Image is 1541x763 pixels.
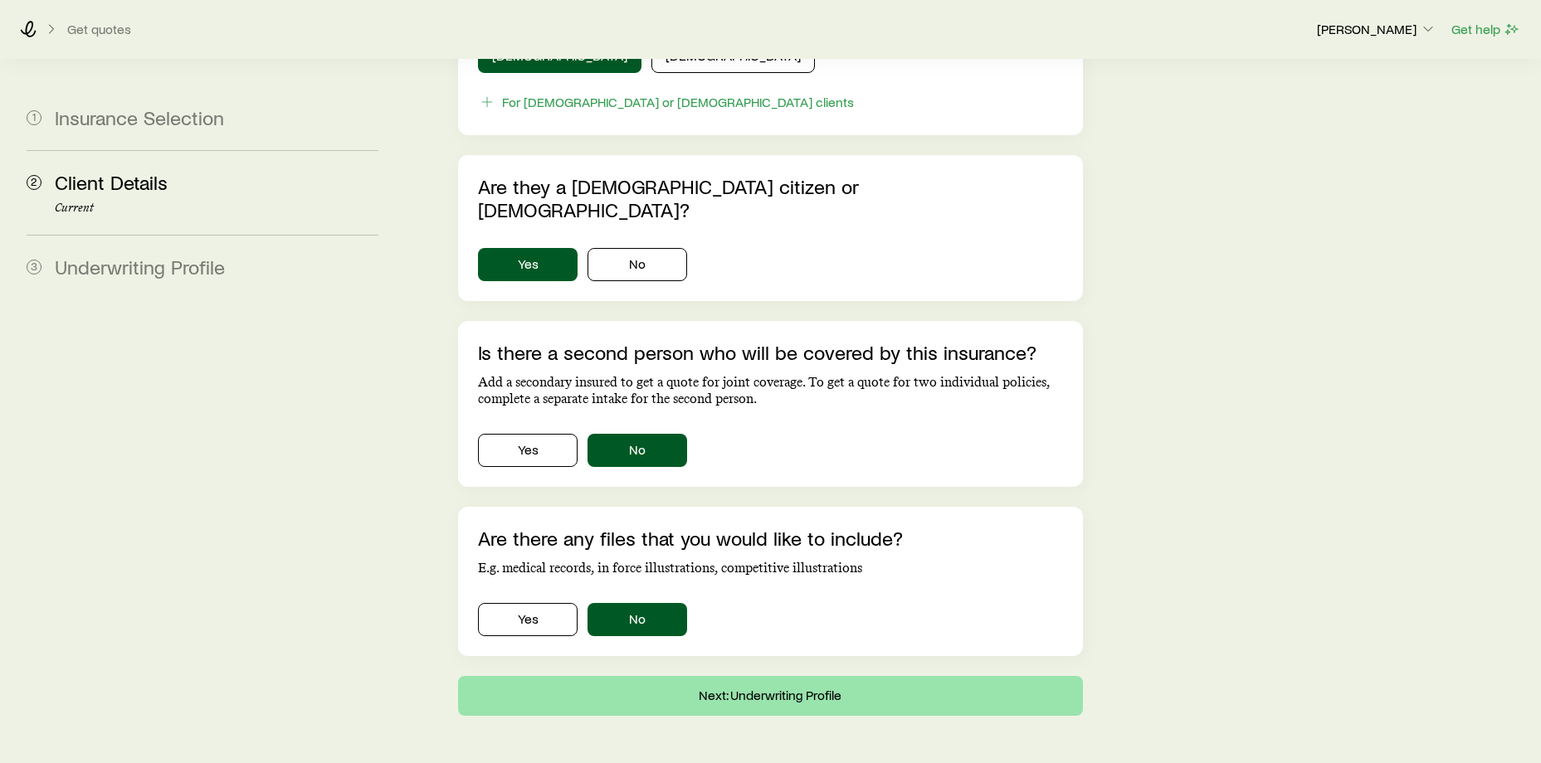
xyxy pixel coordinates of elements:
button: Yes [478,434,578,467]
p: Are they a [DEMOGRAPHIC_DATA] citizen or [DEMOGRAPHIC_DATA]? [478,175,1062,221]
p: Add a secondary insured to get a quote for joint coverage. To get a quote for two individual poli... [478,374,1062,407]
span: Insurance Selection [55,105,224,129]
p: Current [55,202,378,215]
button: [PERSON_NAME] [1316,20,1437,40]
button: No [588,248,687,281]
button: Yes [478,603,578,636]
button: Yes [478,248,578,281]
button: For [DEMOGRAPHIC_DATA] or [DEMOGRAPHIC_DATA] clients [478,93,855,112]
button: Get quotes [66,22,132,37]
p: E.g. medical records, in force illustrations, competitive illustrations [478,560,1062,576]
button: Next: Underwriting Profile [458,676,1082,716]
span: 3 [27,260,41,275]
div: For [DEMOGRAPHIC_DATA] or [DEMOGRAPHIC_DATA] clients [502,94,854,110]
p: Are there any files that you would like to include? [478,527,1062,550]
span: 2 [27,175,41,190]
span: Client Details [55,170,168,194]
button: Get help [1451,20,1521,39]
p: [PERSON_NAME] [1317,21,1436,37]
span: Underwriting Profile [55,255,225,279]
button: No [588,603,687,636]
button: No [588,434,687,467]
p: Is there a second person who will be covered by this insurance? [478,341,1062,364]
span: 1 [27,110,41,125]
